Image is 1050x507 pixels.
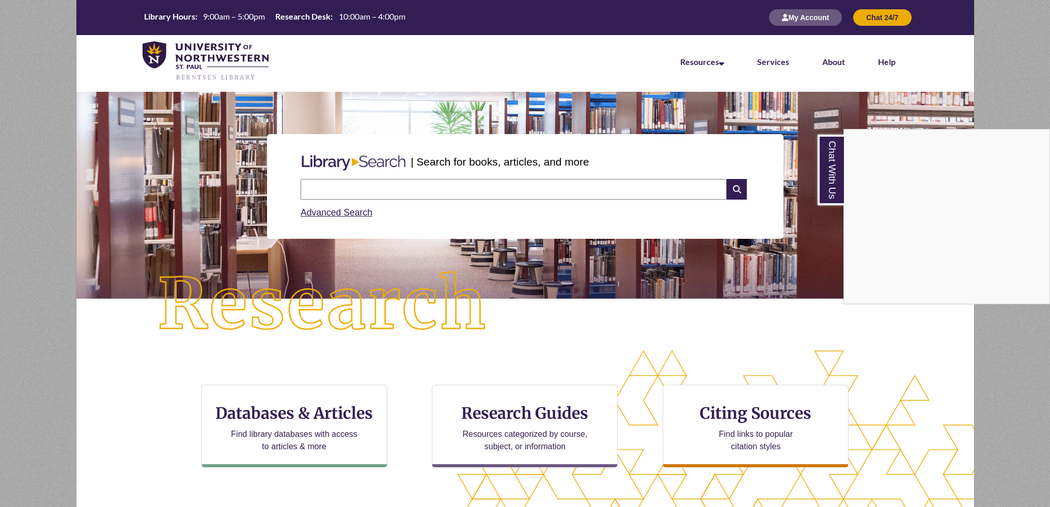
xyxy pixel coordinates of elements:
[844,129,1049,304] iframe: Chat Widget
[878,57,896,67] a: Help
[143,41,269,81] img: UNWSP Library Logo
[757,57,789,67] a: Services
[822,57,845,67] a: About
[680,57,724,67] a: Resources
[818,135,844,205] a: Chat With Us
[843,129,1050,304] div: Chat With Us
